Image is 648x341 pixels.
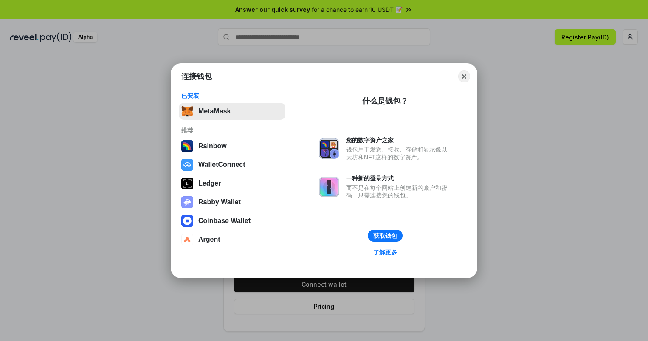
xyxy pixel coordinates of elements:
a: 了解更多 [368,247,402,258]
img: svg+xml,%3Csvg%20xmlns%3D%22http%3A%2F%2Fwww.w3.org%2F2000%2Fsvg%22%20fill%3D%22none%22%20viewBox... [181,196,193,208]
div: WalletConnect [198,161,245,169]
img: svg+xml,%3Csvg%20xmlns%3D%22http%3A%2F%2Fwww.w3.org%2F2000%2Fsvg%22%20width%3D%2228%22%20height%3... [181,178,193,189]
div: 钱包用于发送、接收、存储和显示像以太坊和NFT这样的数字资产。 [346,146,451,161]
img: svg+xml,%3Csvg%20xmlns%3D%22http%3A%2F%2Fwww.w3.org%2F2000%2Fsvg%22%20fill%3D%22none%22%20viewBox... [319,138,339,159]
button: 获取钱包 [368,230,403,242]
button: Rainbow [179,138,285,155]
div: 而不是在每个网站上创建新的账户和密码，只需连接您的钱包。 [346,184,451,199]
img: svg+xml,%3Csvg%20xmlns%3D%22http%3A%2F%2Fwww.w3.org%2F2000%2Fsvg%22%20fill%3D%22none%22%20viewBox... [319,177,339,197]
img: svg+xml,%3Csvg%20fill%3D%22none%22%20height%3D%2233%22%20viewBox%3D%220%200%2035%2033%22%20width%... [181,105,193,117]
div: 您的数字资产之家 [346,136,451,144]
button: Ledger [179,175,285,192]
img: svg+xml,%3Csvg%20width%3D%22120%22%20height%3D%22120%22%20viewBox%3D%220%200%20120%20120%22%20fil... [181,140,193,152]
div: Coinbase Wallet [198,217,251,225]
div: Rabby Wallet [198,198,241,206]
div: 获取钱包 [373,232,397,240]
div: 了解更多 [373,248,397,256]
button: Argent [179,231,285,248]
button: Rabby Wallet [179,194,285,211]
div: Ledger [198,180,221,187]
div: 推荐 [181,127,283,134]
button: Coinbase Wallet [179,212,285,229]
button: WalletConnect [179,156,285,173]
img: svg+xml,%3Csvg%20width%3D%2228%22%20height%3D%2228%22%20viewBox%3D%220%200%2028%2028%22%20fill%3D... [181,215,193,227]
div: 已安装 [181,92,283,99]
img: svg+xml,%3Csvg%20width%3D%2228%22%20height%3D%2228%22%20viewBox%3D%220%200%2028%2028%22%20fill%3D... [181,159,193,171]
div: Argent [198,236,220,243]
div: 一种新的登录方式 [346,175,451,182]
h1: 连接钱包 [181,71,212,82]
button: Close [458,70,470,82]
div: Rainbow [198,142,227,150]
div: MetaMask [198,107,231,115]
div: 什么是钱包？ [362,96,408,106]
img: svg+xml,%3Csvg%20width%3D%2228%22%20height%3D%2228%22%20viewBox%3D%220%200%2028%2028%22%20fill%3D... [181,234,193,245]
button: MetaMask [179,103,285,120]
